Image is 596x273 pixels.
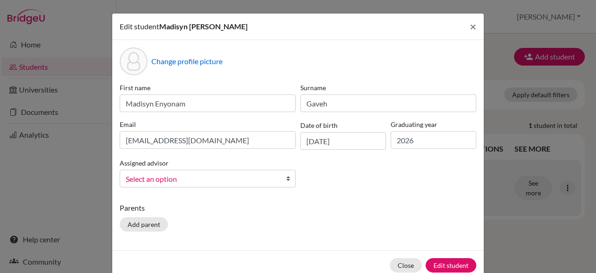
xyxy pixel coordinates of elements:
[159,22,248,31] span: Madisyn [PERSON_NAME]
[120,22,159,31] span: Edit student
[300,120,338,130] label: Date of birth
[470,20,476,33] span: ×
[120,120,296,129] label: Email
[390,258,422,273] button: Close
[120,217,168,232] button: Add parent
[120,202,476,213] p: Parents
[126,173,278,185] span: Select an option
[120,47,148,75] div: Profile picture
[391,120,476,129] label: Graduating year
[300,132,386,150] input: dd/mm/yyyy
[300,83,476,93] label: Surname
[426,258,476,273] button: Edit student
[120,158,169,168] label: Assigned advisor
[462,13,484,40] button: Close
[120,83,296,93] label: First name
